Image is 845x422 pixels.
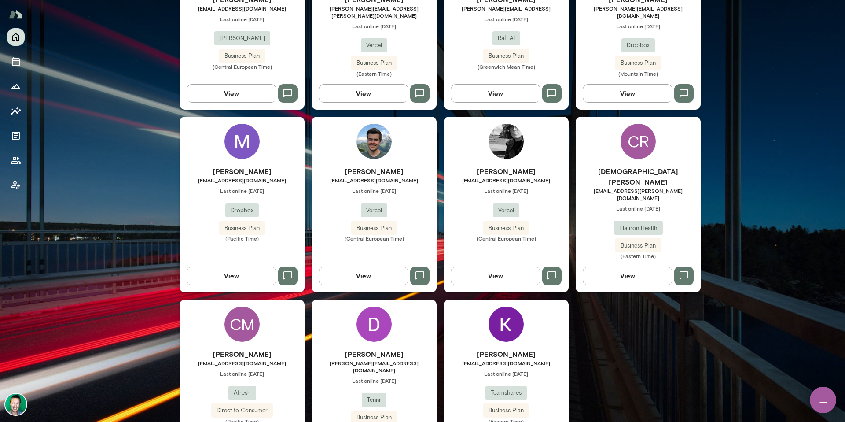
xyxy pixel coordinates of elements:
[187,267,276,285] button: View
[451,267,540,285] button: View
[576,22,701,30] span: Last online [DATE]
[489,124,524,159] img: Bel Curcio
[7,127,25,144] button: Documents
[180,235,305,242] span: (Pacific Time)
[485,389,527,397] span: Teamshares
[361,41,387,50] span: Vercel
[312,22,437,30] span: Last online [DATE]
[362,396,386,404] span: Tennr
[351,224,397,233] span: Business Plan
[9,6,23,22] img: Mento
[576,187,701,201] span: [EMAIL_ADDRESS][PERSON_NAME][DOMAIN_NAME]
[493,206,519,215] span: Vercel
[444,187,569,194] span: Last online [DATE]
[180,15,305,22] span: Last online [DATE]
[214,34,270,43] span: [PERSON_NAME]
[444,235,569,242] span: (Central European Time)
[444,359,569,366] span: [EMAIL_ADDRESS][DOMAIN_NAME]
[444,166,569,177] h6: [PERSON_NAME]
[180,63,305,70] span: (Central European Time)
[583,84,672,103] button: View
[219,52,265,60] span: Business Plan
[444,63,569,70] span: (Greenwich Mean Time)
[351,413,397,422] span: Business Plan
[224,307,260,342] div: CM
[483,52,529,60] span: Business Plan
[180,359,305,366] span: [EMAIL_ADDRESS][DOMAIN_NAME]
[444,177,569,184] span: [EMAIL_ADDRESS][DOMAIN_NAME]
[483,224,529,233] span: Business Plan
[312,377,437,384] span: Last online [DATE]
[180,5,305,12] span: [EMAIL_ADDRESS][DOMAIN_NAME]
[180,177,305,184] span: [EMAIL_ADDRESS][DOMAIN_NAME]
[312,5,437,19] span: [PERSON_NAME][EMAIL_ADDRESS][PERSON_NAME][DOMAIN_NAME]
[219,224,265,233] span: Business Plan
[312,187,437,194] span: Last online [DATE]
[576,205,701,212] span: Last online [DATE]
[444,370,569,377] span: Last online [DATE]
[576,5,701,19] span: [PERSON_NAME][EMAIL_ADDRESS][DOMAIN_NAME]
[351,59,397,67] span: Business Plan
[583,267,672,285] button: View
[483,406,529,415] span: Business Plan
[7,176,25,194] button: Client app
[7,53,25,70] button: Sessions
[451,84,540,103] button: View
[224,124,260,159] img: Mark Shuster
[319,84,408,103] button: View
[180,349,305,359] h6: [PERSON_NAME]
[492,34,520,43] span: Raft AI
[5,394,26,415] img: Brian Lawrence
[312,235,437,242] span: (Central European Time)
[7,152,25,169] button: Members
[444,5,569,12] span: [PERSON_NAME][EMAIL_ADDRESS]
[312,166,437,177] h6: [PERSON_NAME]
[319,267,408,285] button: View
[312,70,437,77] span: (Eastern Time)
[576,166,701,187] h6: [DEMOGRAPHIC_DATA][PERSON_NAME]
[489,307,524,342] img: Kristina Nazmutdinova
[576,252,701,259] span: (Eastern Time)
[444,15,569,22] span: Last online [DATE]
[312,359,437,374] span: [PERSON_NAME][EMAIL_ADDRESS][DOMAIN_NAME]
[7,102,25,120] button: Insights
[180,166,305,177] h6: [PERSON_NAME]
[615,59,661,67] span: Business Plan
[7,78,25,95] button: Growth Plan
[356,307,392,342] img: Daniel Guillen
[228,389,256,397] span: Afresh
[180,187,305,194] span: Last online [DATE]
[361,206,387,215] span: Vercel
[7,28,25,46] button: Home
[621,124,656,159] div: CR
[356,124,392,159] img: Chris Widmaier
[225,206,259,215] span: Dropbox
[187,84,276,103] button: View
[576,70,701,77] span: (Mountain Time)
[180,370,305,377] span: Last online [DATE]
[444,349,569,359] h6: [PERSON_NAME]
[621,41,655,50] span: Dropbox
[312,177,437,184] span: [EMAIL_ADDRESS][DOMAIN_NAME]
[615,241,661,250] span: Business Plan
[312,349,437,359] h6: [PERSON_NAME]
[614,224,663,233] span: Flatiron Health
[211,406,273,415] span: Direct to Consumer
